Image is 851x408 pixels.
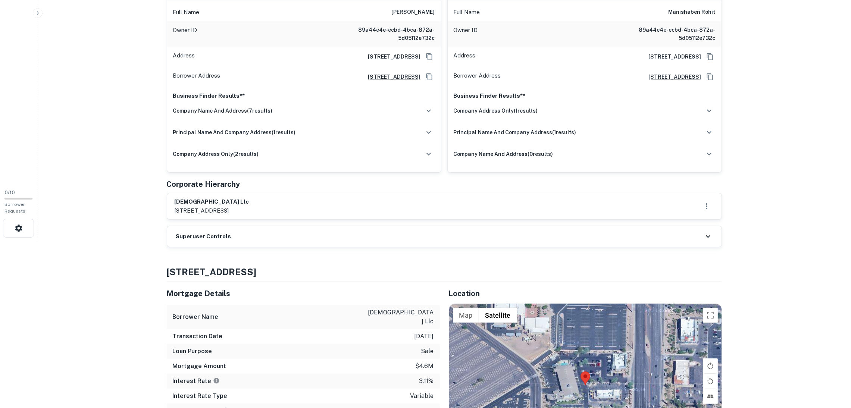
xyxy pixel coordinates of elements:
[419,377,434,386] p: 3.11%
[345,26,435,42] h6: 89a44e4e-ecbd-4bca-872a-5d05112e732c
[454,150,553,158] h6: company name and address ( 0 results)
[454,71,501,82] p: Borrower Address
[173,392,228,401] h6: Interest Rate Type
[167,288,440,299] h5: Mortgage Details
[421,347,434,356] p: sale
[424,71,435,82] button: Copy Address
[175,206,249,215] p: [STREET_ADDRESS]
[704,71,716,82] button: Copy Address
[453,308,479,323] button: Show street map
[626,26,716,42] h6: 89a44e4e-ecbd-4bca-872a-5d05112e732c
[424,51,435,62] button: Copy Address
[414,332,434,341] p: [DATE]
[454,107,538,115] h6: company address only ( 1 results)
[479,308,517,323] button: Show satellite imagery
[416,362,434,371] p: $4.6m
[362,53,421,61] a: [STREET_ADDRESS]
[643,73,701,81] a: [STREET_ADDRESS]
[167,179,240,190] h5: Corporate Hierarchy
[703,374,718,389] button: Rotate map counterclockwise
[454,8,480,17] p: Full Name
[173,150,259,158] h6: company address only ( 2 results)
[449,288,722,299] h5: Location
[173,313,219,321] h6: Borrower Name
[643,53,701,61] a: [STREET_ADDRESS]
[173,128,296,136] h6: principal name and company address ( 1 results)
[392,8,435,17] h6: [PERSON_NAME]
[175,198,249,206] h6: [DEMOGRAPHIC_DATA] llc
[173,8,200,17] p: Full Name
[814,348,851,384] iframe: Chat Widget
[704,51,716,62] button: Copy Address
[669,8,716,17] h6: manishaben rohit
[176,232,231,241] h6: Superuser Controls
[454,26,478,42] p: Owner ID
[213,377,220,384] svg: The interest rates displayed on the website are for informational purposes only and may be report...
[454,128,576,136] h6: principal name and company address ( 1 results)
[367,308,434,326] p: [DEMOGRAPHIC_DATA] llc
[703,308,718,323] button: Toggle fullscreen view
[703,389,718,404] button: Tilt map
[173,332,223,341] h6: Transaction Date
[410,392,434,401] p: variable
[173,107,273,115] h6: company name and address ( 7 results)
[454,51,476,62] p: Address
[173,26,197,42] p: Owner ID
[173,377,220,386] h6: Interest Rate
[173,362,226,371] h6: Mortgage Amount
[167,265,722,279] h4: [STREET_ADDRESS]
[173,91,435,100] p: Business Finder Results**
[4,190,15,195] span: 0 / 10
[173,71,220,82] p: Borrower Address
[454,91,716,100] p: Business Finder Results**
[703,358,718,373] button: Rotate map clockwise
[173,347,212,356] h6: Loan Purpose
[4,202,25,214] span: Borrower Requests
[362,73,421,81] a: [STREET_ADDRESS]
[173,51,195,62] p: Address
